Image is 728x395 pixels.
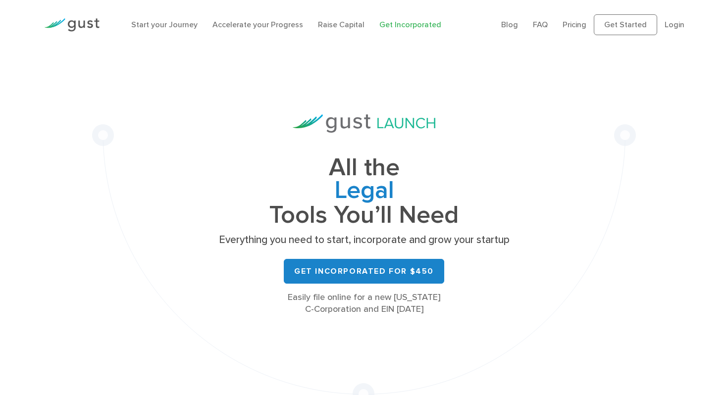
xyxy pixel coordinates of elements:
p: Everything you need to start, incorporate and grow your startup [215,233,513,247]
a: Accelerate your Progress [212,20,303,29]
div: Easily file online for a new [US_STATE] C-Corporation and EIN [DATE] [215,292,513,315]
a: Pricing [563,20,586,29]
img: Gust Logo [44,18,100,32]
span: Legal [215,179,513,204]
h1: All the Tools You’ll Need [215,156,513,226]
a: FAQ [533,20,548,29]
a: Get Incorporated [379,20,441,29]
a: Login [665,20,684,29]
img: Gust Launch Logo [293,114,435,133]
a: Raise Capital [318,20,364,29]
a: Get Started [594,14,657,35]
a: Get Incorporated for $450 [284,259,444,284]
a: Blog [501,20,518,29]
a: Start your Journey [131,20,198,29]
